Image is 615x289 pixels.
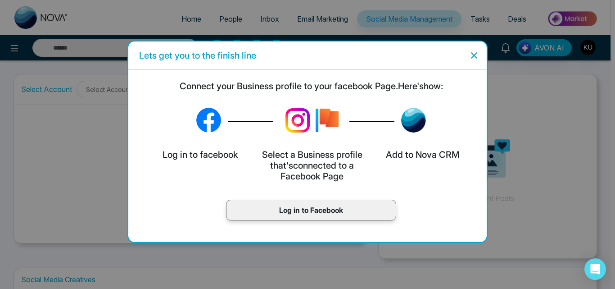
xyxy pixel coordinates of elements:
[196,108,221,133] img: Lead Flow
[161,149,240,160] h5: Log in to facebook
[136,81,487,92] h5: Connect your Business profile to your facebook Page. Here's how:
[139,49,256,62] h5: Lets get you to the finish line
[260,149,364,182] h5: Select a Business profile that's connected to a Facebook Page
[280,102,316,138] img: Lead Flow
[584,258,606,280] div: Open Intercom Messenger
[235,205,387,216] p: Log in to Facebook
[311,105,343,136] img: Lead Flow
[384,149,461,160] h5: Add to Nova CRM
[465,48,479,63] button: Close
[401,108,426,133] img: Lead Flow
